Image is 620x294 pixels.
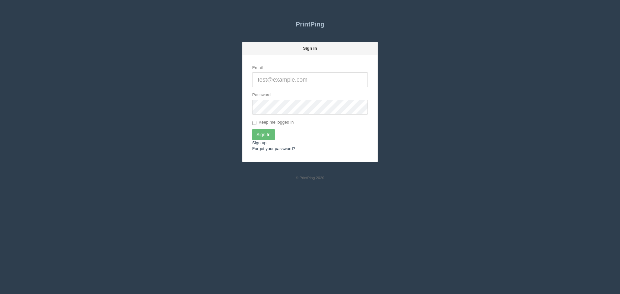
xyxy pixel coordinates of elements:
a: Forgot your password? [252,146,295,151]
a: Sign up [252,140,266,145]
input: Sign In [252,129,275,140]
strong: Sign in [303,46,317,51]
input: Keep me logged in [252,121,256,125]
label: Email [252,65,263,71]
a: PrintPing [242,16,378,32]
input: test@example.com [252,72,368,87]
label: Keep me logged in [252,119,294,126]
small: © PrintPing 2020 [296,176,325,180]
label: Password [252,92,271,98]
